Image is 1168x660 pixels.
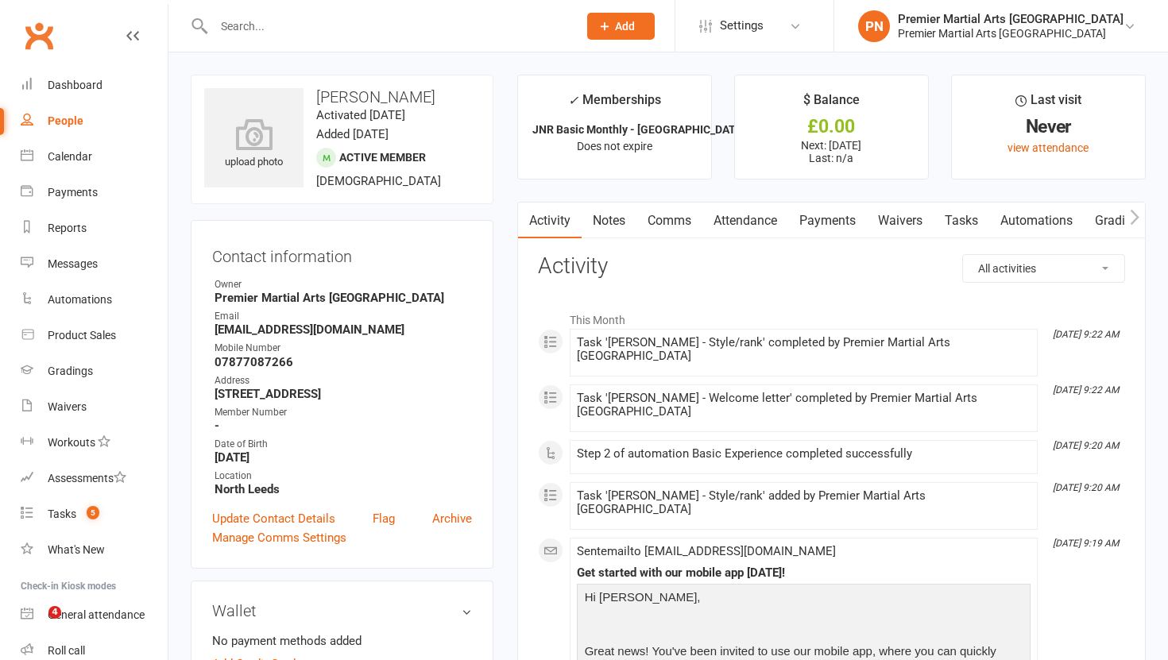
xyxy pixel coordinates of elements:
[615,20,635,33] span: Add
[215,450,472,465] strong: [DATE]
[87,506,99,519] span: 5
[581,588,1027,611] p: Hi [PERSON_NAME],
[21,139,168,175] a: Calendar
[21,389,168,425] a: Waivers
[48,508,76,520] div: Tasks
[212,528,346,547] a: Manage Comms Settings
[803,90,860,118] div: $ Balance
[538,303,1125,329] li: This Month
[858,10,890,42] div: PN
[518,203,582,239] a: Activity
[48,186,98,199] div: Payments
[48,79,102,91] div: Dashboard
[316,174,441,188] span: [DEMOGRAPHIC_DATA]
[215,322,472,337] strong: [EMAIL_ADDRESS][DOMAIN_NAME]
[577,140,652,152] span: Does not expire
[48,365,93,377] div: Gradings
[212,509,335,528] a: Update Contact Details
[16,606,54,644] iframe: Intercom live chat
[532,123,745,136] strong: JNR Basic Monthly - [GEOGRAPHIC_DATA]
[720,8,764,44] span: Settings
[749,139,914,164] p: Next: [DATE] Last: n/a
[316,127,389,141] time: Added [DATE]
[212,602,472,619] h3: Wallet
[934,203,989,239] a: Tasks
[373,509,395,528] a: Flag
[966,118,1131,135] div: Never
[21,175,168,210] a: Payments
[788,203,867,239] a: Payments
[215,291,472,305] strong: Premier Martial Arts [GEOGRAPHIC_DATA]
[48,436,95,449] div: Workouts
[1053,482,1119,493] i: [DATE] 9:20 AM
[48,150,92,163] div: Calendar
[577,566,1031,580] div: Get started with our mobile app [DATE]!
[21,425,168,461] a: Workouts
[1007,141,1089,154] a: view attendance
[204,118,304,171] div: upload photo
[432,509,472,528] a: Archive
[577,336,1031,363] div: Task '[PERSON_NAME] - Style/rank' completed by Premier Martial Arts [GEOGRAPHIC_DATA]
[587,13,655,40] button: Add
[577,544,836,558] span: Sent email to [EMAIL_ADDRESS][DOMAIN_NAME]
[636,203,702,239] a: Comms
[21,597,168,633] a: General attendance kiosk mode
[1015,90,1081,118] div: Last visit
[582,203,636,239] a: Notes
[1053,329,1119,340] i: [DATE] 9:22 AM
[898,12,1124,26] div: Premier Martial Arts [GEOGRAPHIC_DATA]
[215,482,472,496] strong: North Leeds
[21,496,168,532] a: Tasks 5
[702,203,788,239] a: Attendance
[48,543,105,556] div: What's New
[21,246,168,282] a: Messages
[898,26,1124,41] div: Premier Martial Arts [GEOGRAPHIC_DATA]
[21,282,168,318] a: Automations
[1053,384,1119,396] i: [DATE] 9:22 AM
[215,469,472,484] div: Location
[867,203,934,239] a: Waivers
[21,353,168,389] a: Gradings
[215,373,472,388] div: Address
[21,532,168,568] a: What's New
[568,93,578,108] i: ✓
[204,88,480,106] h3: [PERSON_NAME]
[48,644,85,657] div: Roll call
[339,151,426,164] span: Active member
[749,118,914,135] div: £0.00
[215,419,472,433] strong: -
[21,103,168,139] a: People
[1053,440,1119,451] i: [DATE] 9:20 AM
[538,254,1125,279] h3: Activity
[215,341,472,356] div: Mobile Number
[21,461,168,496] a: Assessments
[215,309,472,324] div: Email
[21,210,168,246] a: Reports
[577,447,1031,461] div: Step 2 of automation Basic Experience completed successfully
[48,257,98,270] div: Messages
[48,472,126,484] div: Assessments
[212,631,472,650] li: No payment methods added
[48,606,61,619] span: 4
[577,392,1031,419] div: Task '[PERSON_NAME] - Welcome letter' completed by Premier Martial Arts [GEOGRAPHIC_DATA]
[48,114,83,127] div: People
[21,68,168,103] a: Dashboard
[215,277,472,292] div: Owner
[215,405,472,420] div: Member Number
[316,108,405,122] time: Activated [DATE]
[212,241,472,265] h3: Contact information
[1053,538,1119,549] i: [DATE] 9:19 AM
[48,222,87,234] div: Reports
[48,293,112,306] div: Automations
[48,400,87,413] div: Waivers
[568,90,661,119] div: Memberships
[215,437,472,452] div: Date of Birth
[48,608,145,621] div: General attendance
[215,387,472,401] strong: [STREET_ADDRESS]
[48,329,116,342] div: Product Sales
[209,15,567,37] input: Search...
[19,16,59,56] a: Clubworx
[215,355,472,369] strong: 07877087266
[577,489,1031,516] div: Task '[PERSON_NAME] - Style/rank' added by Premier Martial Arts [GEOGRAPHIC_DATA]
[21,318,168,353] a: Product Sales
